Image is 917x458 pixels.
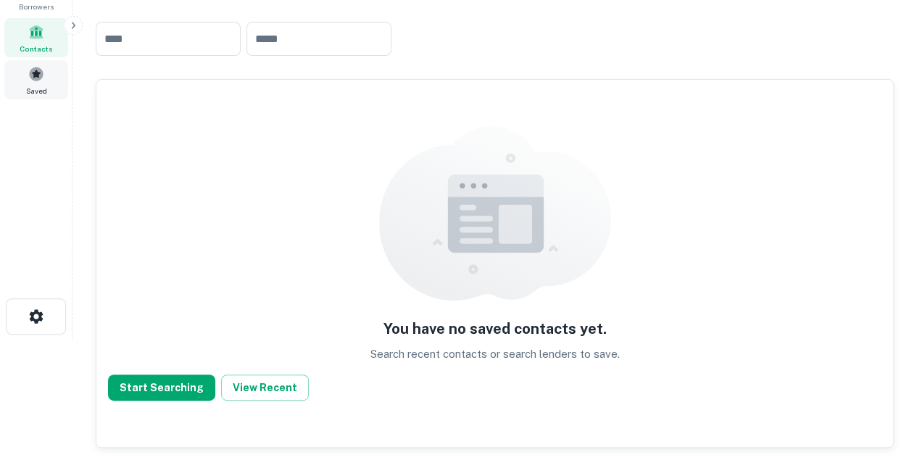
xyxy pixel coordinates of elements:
span: Contacts [20,43,53,54]
span: Borrowers [19,1,54,12]
p: Search recent contacts or search lenders to save. [370,345,620,363]
button: View Recent [221,375,309,401]
iframe: Chat Widget [845,342,917,412]
img: empty content [379,126,611,300]
button: Start Searching [108,375,215,401]
span: Saved [26,85,47,97]
a: Saved [4,60,68,99]
h5: You have no saved contacts yet. [383,318,607,340]
a: Contacts [4,18,68,57]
